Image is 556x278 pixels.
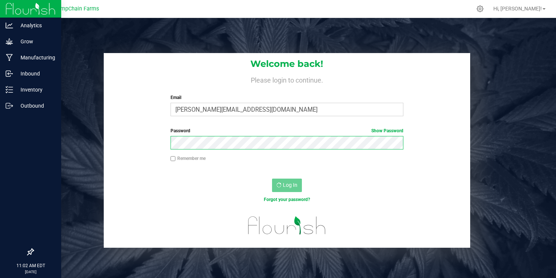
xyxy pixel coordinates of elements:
a: Forgot your password? [264,197,310,202]
p: [DATE] [3,269,58,275]
input: Remember me [171,156,176,161]
h1: Welcome back! [104,59,470,69]
label: Email [171,94,403,101]
h4: Please login to continue. [104,75,470,84]
p: Inventory [13,85,58,94]
a: Show Password [371,128,403,133]
span: Log In [283,182,297,188]
p: 11:02 AM EDT [3,262,58,269]
inline-svg: Grow [6,38,13,45]
inline-svg: Inventory [6,86,13,93]
button: Log In [272,179,302,192]
inline-svg: Analytics [6,22,13,29]
p: Manufacturing [13,53,58,62]
inline-svg: Inbound [6,70,13,77]
span: Hi, [PERSON_NAME]! [493,6,542,12]
inline-svg: Manufacturing [6,54,13,61]
inline-svg: Outbound [6,102,13,109]
span: Password [171,128,190,133]
p: Grow [13,37,58,46]
p: Inbound [13,69,58,78]
p: Outbound [13,101,58,110]
img: flourish_logo.svg [241,211,332,240]
span: HempChain Farms [54,6,99,12]
div: Manage settings [475,5,485,12]
p: Analytics [13,21,58,30]
label: Remember me [171,155,206,162]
